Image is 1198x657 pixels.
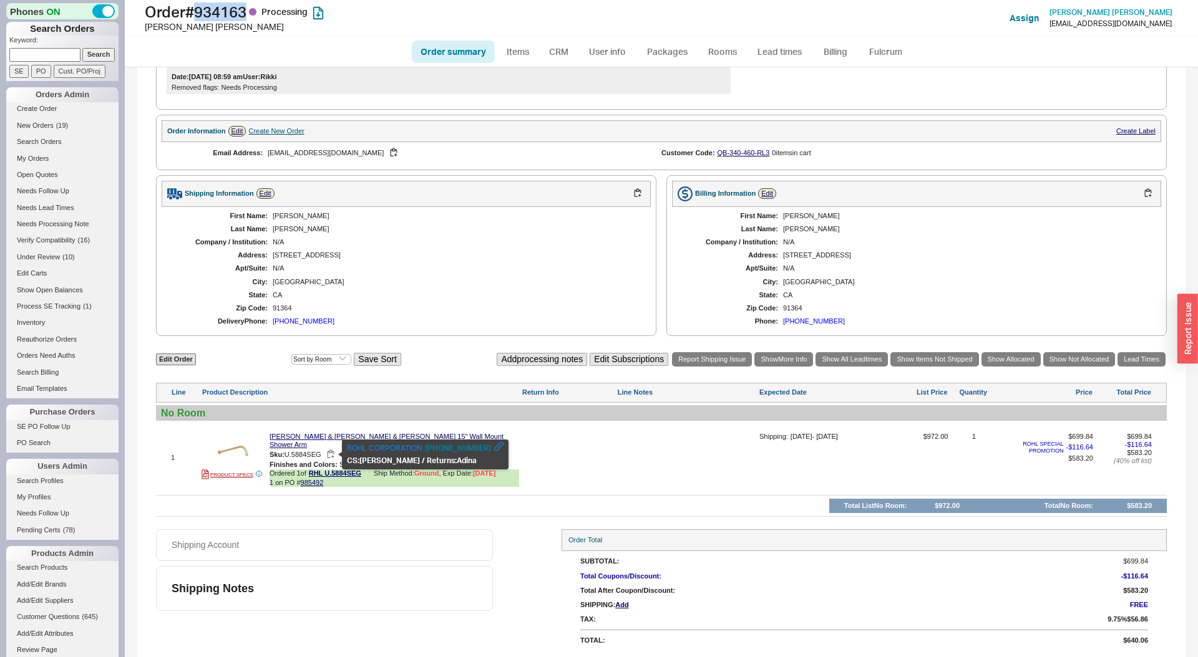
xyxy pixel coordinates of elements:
[816,352,888,367] a: Show All Leadtimes
[6,349,119,362] a: Orders Need Auths
[999,388,1093,396] div: Price
[273,238,638,246] div: N/A
[270,433,519,449] a: [PERSON_NAME] & [PERSON_NAME] & [PERSON_NAME] 15" Wall Mount Shower Arm
[6,201,119,214] a: Needs Lead Times
[1116,127,1156,135] a: Create Label
[6,366,119,379] a: Search Billing
[618,388,757,396] div: Line Notes
[580,636,1092,645] div: Total:
[1049,8,1172,17] a: [PERSON_NAME] [PERSON_NAME]
[684,264,778,272] div: Apt/Suite:
[522,388,615,396] div: Return Info
[6,168,119,181] a: Open Quotes
[17,220,89,228] span: Needs Processing Note
[1043,352,1115,367] a: Show Not Allocated
[174,291,268,299] div: State:
[174,304,268,312] div: Zip Code:
[783,304,1149,312] div: 91364
[6,267,119,280] a: Edit Carts
[354,353,401,366] button: Save Sort
[878,388,948,396] div: List Price
[6,316,119,329] a: Inventory
[172,540,239,550] div: Shipping Account
[228,126,246,137] a: Edit
[684,225,778,233] div: Last Name:
[959,388,987,396] div: Quantity
[783,238,1149,246] div: N/A
[684,278,778,286] div: City:
[347,443,422,453] a: ROHL CORPORATION
[580,615,1092,623] div: Tax:
[6,594,119,607] a: Add/Edit Suppliers
[497,353,587,366] button: Addprocessing notes
[17,187,69,194] span: Needs Follow Up
[814,41,857,63] a: Billing
[273,251,638,259] div: [STREET_ADDRESS]
[6,507,119,520] a: Needs Follow Up
[270,461,338,468] span: Finishes and Colors :
[1096,457,1152,465] div: ( 40 % off list)
[172,388,200,396] div: Line
[273,304,638,312] div: 91364
[759,433,788,441] div: Shipping:
[684,251,778,259] div: Address:
[878,433,948,492] span: $972.00
[46,5,61,18] span: ON
[6,102,119,115] a: Create Order
[9,36,119,48] p: Keyword:
[174,225,268,233] div: Last Name:
[182,149,263,157] div: Email Address:
[17,302,80,310] span: Process SE Tracking
[580,41,635,63] a: User info
[6,22,119,36] h1: Search Orders
[56,122,69,129] span: ( 19 )
[270,461,519,469] div: Satin English Gold
[562,529,1167,551] div: Order Total
[439,469,495,479] div: , Exp Date:
[1068,454,1093,462] span: $583.20
[17,526,61,534] span: Pending Certs
[6,382,119,395] a: Email Templates
[172,84,726,92] div: Removed flags: Needs Processing
[83,302,91,310] span: ( 1 )
[6,251,119,264] a: Under Review(10)
[695,189,756,198] div: Billing Information
[202,388,520,396] div: Product Description
[580,557,1092,565] div: SubTotal:
[6,119,119,132] a: New Orders(19)
[718,149,770,156] a: QB-340-460-RL3
[1066,443,1093,451] span: - $116.64
[6,610,119,623] a: Customer Questions(645)
[17,236,75,244] span: Verify Compatibility
[6,627,119,640] a: Add/Edit Attributes
[270,479,323,487] span: 1 on PO #
[54,65,105,78] input: Cust. PO/Proj
[309,469,361,479] a: RHL U.5884SEG
[783,212,1149,220] div: [PERSON_NAME]
[202,469,253,479] a: PRODUCT SPECS
[1121,572,1148,580] span: -
[425,442,491,454] button: [PHONE_NUMBER]
[1049,19,1172,28] div: [EMAIL_ADDRESS][DOMAIN_NAME]
[6,405,119,420] div: Purchase Orders
[1123,572,1148,580] span: $116.64
[684,317,778,325] div: Phone:
[1095,388,1151,396] div: Total Price
[672,352,752,367] a: Report Shipping Issue
[427,456,477,465] span: Returns: Adina
[301,479,324,486] a: 985492
[145,3,602,21] h1: Order # 934163
[414,469,439,477] b: Ground
[981,352,1041,367] a: Show Allocated
[422,456,425,465] span: /
[6,561,119,574] a: Search Products
[273,212,638,220] div: [PERSON_NAME]
[684,212,778,220] div: First Name:
[758,188,776,199] a: Edit
[6,643,119,656] a: Review Page
[412,41,495,63] a: Order summary
[1125,441,1152,449] span: - $116.64
[473,469,495,477] span: [DATE]
[273,291,638,299] div: CA
[6,218,119,231] a: Needs Processing Note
